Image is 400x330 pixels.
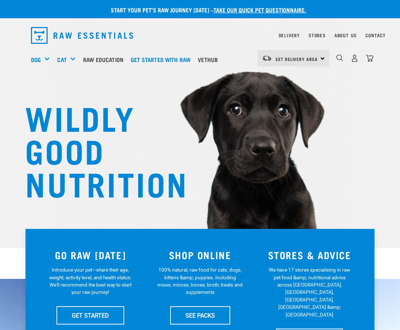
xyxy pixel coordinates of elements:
img: home-icon@2x.png [366,54,373,62]
a: Get started with Raw [129,45,196,74]
p: 100% natural, raw food for cats, dogs, kittens &amp; puppies. Including mixes, minces, bones, bro... [157,266,243,296]
a: Delivery [279,34,300,37]
a: Contact [365,34,386,37]
span: Set Delivery Area [275,58,318,60]
a: SEE PACKS [170,306,230,325]
a: Stores [309,34,326,37]
a: Raw Education [81,45,129,74]
img: Raw Essentials Logo [31,27,133,44]
h3: STORES & ADVICE [259,249,360,261]
nav: dropdown navigation [25,24,375,47]
a: About Us [334,34,357,37]
img: home-icon-1@2x.png [336,54,343,61]
a: Dog [31,55,41,64]
a: Vethub [196,45,223,74]
p: Introduce your pet—share their age, weight, activity level, and health status. We'll recommend th... [48,266,133,296]
p: We have 17 stores specialising in raw pet food &amp; nutritional advice across [GEOGRAPHIC_DATA],... [267,266,352,318]
h3: GO RAW [DATE] [40,249,141,261]
a: GET STARTED [56,306,124,325]
a: Cat [57,55,66,64]
a: take our quick pet questionnaire. [213,8,306,11]
img: van-moving.png [262,55,272,62]
h1: WILDLY GOOD NUTRITION [25,100,171,199]
h3: SHOP ONLINE [150,249,251,261]
img: user.png [351,54,358,62]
